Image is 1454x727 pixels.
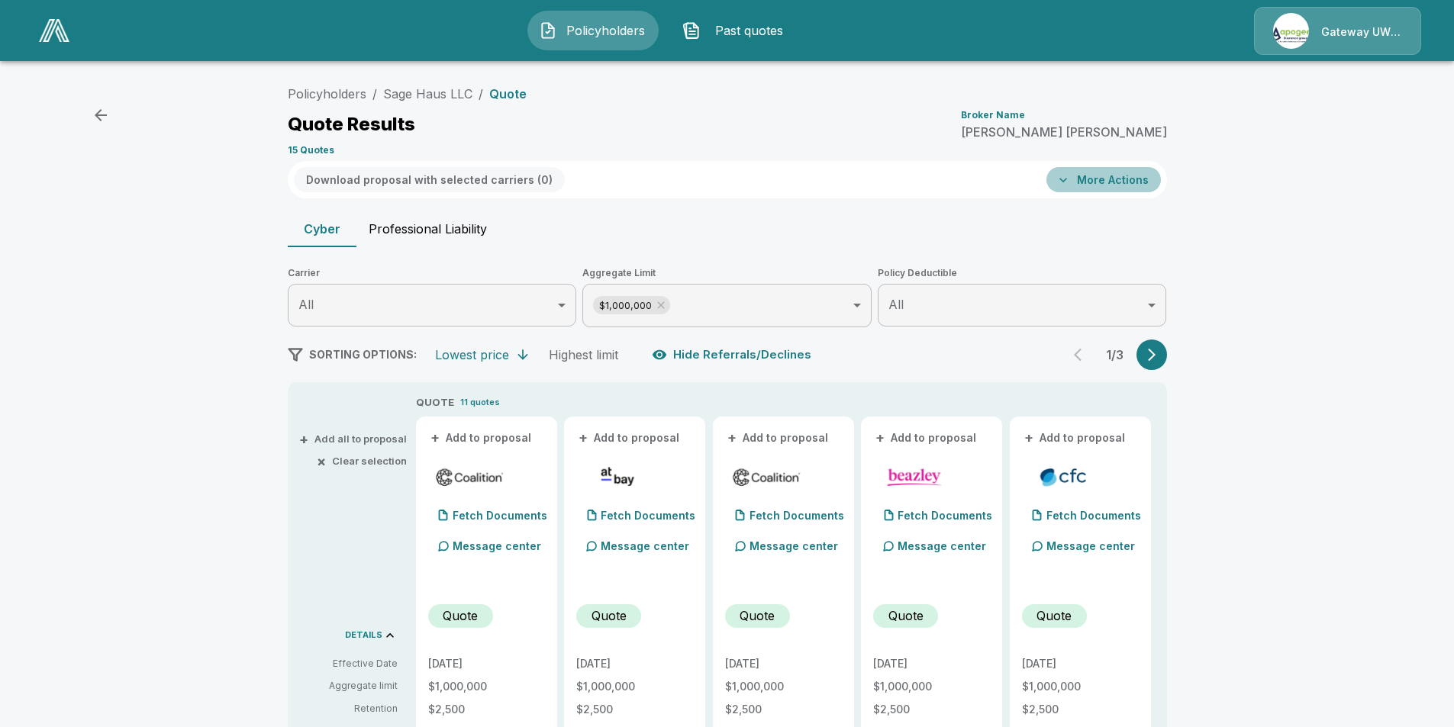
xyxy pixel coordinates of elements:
[430,433,440,443] span: +
[527,11,659,50] button: Policyholders IconPolicyholders
[601,538,689,554] p: Message center
[453,510,547,521] p: Fetch Documents
[725,429,832,446] button: +Add to proposal
[1046,167,1161,192] button: More Actions
[294,167,565,192] button: Download proposal with selected carriers (0)
[873,658,990,669] p: [DATE]
[1046,538,1135,554] p: Message center
[888,606,924,625] p: Quote
[428,658,545,669] p: [DATE]
[288,115,415,133] p: Quote Results
[576,658,693,669] p: [DATE]
[579,433,588,443] span: +
[878,265,1167,281] span: Policy Deductible
[428,681,545,692] p: $1,000,000
[593,296,670,314] div: $1,000,000
[428,429,535,446] button: +Add to proposal
[671,11,802,50] button: Past quotes IconPast quotes
[682,21,701,40] img: Past quotes Icon
[1022,429,1129,446] button: +Add to proposal
[898,510,992,521] p: Fetch Documents
[1022,681,1139,692] p: $1,000,000
[300,679,398,693] p: Aggregate limit
[539,21,557,40] img: Policyholders Icon
[300,657,398,671] p: Effective Date
[576,681,693,692] p: $1,000,000
[443,606,478,625] p: Quote
[593,297,658,314] span: $1,000,000
[309,348,417,361] span: SORTING OPTIONS:
[576,704,693,715] p: $2,500
[873,429,980,446] button: +Add to proposal
[317,456,326,466] span: ×
[961,126,1167,138] p: [PERSON_NAME] [PERSON_NAME]
[299,434,308,444] span: +
[383,86,472,101] a: Sage Haus LLC
[453,538,541,554] p: Message center
[39,19,69,42] img: AA Logo
[582,265,872,281] span: Aggregate Limit
[288,146,334,155] p: 15 Quotes
[288,85,527,103] nav: breadcrumb
[740,606,775,625] p: Quote
[873,704,990,715] p: $2,500
[288,265,577,281] span: Carrier
[416,395,454,410] p: QUOTE
[731,465,802,488] img: coalitioncyberadmitted
[434,465,505,488] img: coalitioncyber
[460,396,500,409] p: 11 quotes
[435,347,509,362] div: Lowest price
[873,681,990,692] p: $1,000,000
[592,606,627,625] p: Quote
[725,681,842,692] p: $1,000,000
[707,21,791,40] span: Past quotes
[750,510,844,521] p: Fetch Documents
[750,538,838,554] p: Message center
[1024,433,1033,443] span: +
[888,297,904,312] span: All
[479,85,483,103] li: /
[549,347,618,362] div: Highest limit
[372,85,377,103] li: /
[1046,510,1141,521] p: Fetch Documents
[898,538,986,554] p: Message center
[302,434,407,444] button: +Add all to proposal
[875,433,885,443] span: +
[298,297,314,312] span: All
[428,704,545,715] p: $2,500
[489,88,527,100] p: Quote
[601,510,695,521] p: Fetch Documents
[345,631,382,639] p: DETAILS
[356,211,499,247] button: Professional Liability
[725,658,842,669] p: [DATE]
[725,704,842,715] p: $2,500
[727,433,737,443] span: +
[1022,704,1139,715] p: $2,500
[576,429,683,446] button: +Add to proposal
[649,340,817,369] button: Hide Referrals/Declines
[1028,465,1099,488] img: cfccyber
[1100,349,1130,361] p: 1 / 3
[1022,658,1139,669] p: [DATE]
[563,21,647,40] span: Policyholders
[582,465,653,488] img: atbaycybersurplus
[1036,606,1072,625] p: Quote
[320,456,407,466] button: ×Clear selection
[879,465,950,488] img: beazleycyber
[288,211,356,247] button: Cyber
[288,86,366,101] a: Policyholders
[300,702,398,716] p: Retention
[961,111,1025,120] p: Broker Name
